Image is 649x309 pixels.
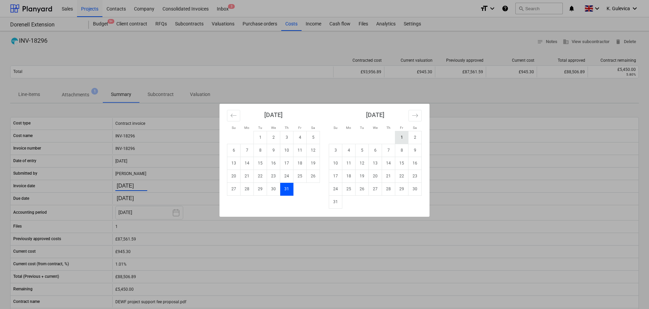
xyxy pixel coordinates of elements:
[254,131,267,144] td: Tuesday, July 1, 2025
[366,111,384,118] strong: [DATE]
[280,182,293,195] td: Selected. Thursday, July 31, 2025
[615,276,649,309] iframe: Chat Widget
[241,144,254,157] td: Monday, July 7, 2025
[329,170,342,182] td: Sunday, August 17, 2025
[307,157,320,170] td: Saturday, July 19, 2025
[329,144,342,157] td: Sunday, August 3, 2025
[293,157,307,170] td: Friday, July 18, 2025
[329,195,342,208] td: Sunday, August 31, 2025
[254,144,267,157] td: Tuesday, July 8, 2025
[227,170,241,182] td: Sunday, July 20, 2025
[293,131,307,144] td: Friday, July 4, 2025
[382,157,395,170] td: Thursday, August 14, 2025
[342,157,356,170] td: Monday, August 11, 2025
[369,182,382,195] td: Wednesday, August 27, 2025
[369,144,382,157] td: Wednesday, August 6, 2025
[219,104,430,217] div: Calendar
[267,170,280,182] td: Wednesday, July 23, 2025
[232,126,236,130] small: Su
[329,182,342,195] td: Sunday, August 24, 2025
[258,126,262,130] small: Tu
[356,170,369,182] td: Tuesday, August 19, 2025
[395,131,408,144] td: Friday, August 1, 2025
[271,126,276,130] small: We
[386,126,390,130] small: Th
[280,144,293,157] td: Thursday, July 10, 2025
[395,170,408,182] td: Friday, August 22, 2025
[298,126,301,130] small: Fr
[382,170,395,182] td: Thursday, August 21, 2025
[311,126,315,130] small: Sa
[408,110,422,121] button: Move forward to switch to the next month.
[227,182,241,195] td: Sunday, July 27, 2025
[413,126,417,130] small: Sa
[395,144,408,157] td: Friday, August 8, 2025
[293,144,307,157] td: Friday, July 11, 2025
[267,157,280,170] td: Wednesday, July 16, 2025
[307,131,320,144] td: Saturday, July 5, 2025
[307,144,320,157] td: Saturday, July 12, 2025
[369,170,382,182] td: Wednesday, August 20, 2025
[356,157,369,170] td: Tuesday, August 12, 2025
[408,170,422,182] td: Saturday, August 23, 2025
[267,131,280,144] td: Wednesday, July 2, 2025
[254,170,267,182] td: Tuesday, July 22, 2025
[280,170,293,182] td: Thursday, July 24, 2025
[264,111,283,118] strong: [DATE]
[382,182,395,195] td: Thursday, August 28, 2025
[342,182,356,195] td: Monday, August 25, 2025
[293,170,307,182] td: Friday, July 25, 2025
[254,157,267,170] td: Tuesday, July 15, 2025
[342,170,356,182] td: Monday, August 18, 2025
[329,157,342,170] td: Sunday, August 10, 2025
[267,182,280,195] td: Wednesday, July 30, 2025
[408,182,422,195] td: Saturday, August 30, 2025
[360,126,364,130] small: Tu
[356,144,369,157] td: Tuesday, August 5, 2025
[333,126,338,130] small: Su
[244,126,249,130] small: Mo
[356,182,369,195] td: Tuesday, August 26, 2025
[227,144,241,157] td: Sunday, July 6, 2025
[373,126,378,130] small: We
[241,182,254,195] td: Monday, July 28, 2025
[227,157,241,170] td: Sunday, July 13, 2025
[285,126,289,130] small: Th
[395,182,408,195] td: Friday, August 29, 2025
[369,157,382,170] td: Wednesday, August 13, 2025
[307,170,320,182] td: Saturday, July 26, 2025
[400,126,403,130] small: Fr
[280,131,293,144] td: Thursday, July 3, 2025
[408,157,422,170] td: Saturday, August 16, 2025
[267,144,280,157] td: Wednesday, July 9, 2025
[254,182,267,195] td: Tuesday, July 29, 2025
[395,157,408,170] td: Friday, August 15, 2025
[342,144,356,157] td: Monday, August 4, 2025
[382,144,395,157] td: Thursday, August 7, 2025
[408,131,422,144] td: Saturday, August 2, 2025
[241,170,254,182] td: Monday, July 21, 2025
[346,126,351,130] small: Mo
[227,110,240,121] button: Move backward to switch to the previous month.
[241,157,254,170] td: Monday, July 14, 2025
[408,144,422,157] td: Saturday, August 9, 2025
[280,157,293,170] td: Thursday, July 17, 2025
